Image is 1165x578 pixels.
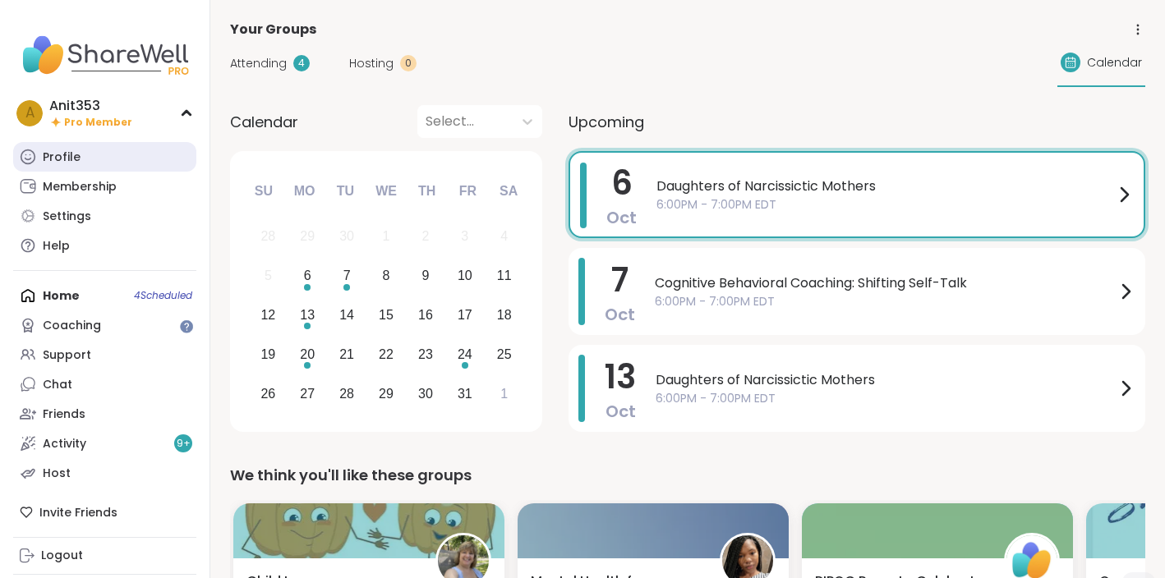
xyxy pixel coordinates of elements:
div: Choose Saturday, November 1st, 2025 [486,376,522,411]
div: 16 [418,304,433,326]
a: Support [13,340,196,369]
div: Choose Tuesday, October 21st, 2025 [329,337,365,372]
span: Upcoming [569,111,644,133]
div: Choose Sunday, October 26th, 2025 [251,376,286,411]
span: Oct [606,400,636,423]
span: 13 [605,354,636,400]
div: Not available Saturday, October 4th, 2025 [486,219,522,255]
div: 3 [461,225,468,247]
div: Su [246,173,282,209]
div: Coaching [43,318,101,334]
div: Mo [286,173,322,209]
span: 6:00PM - 7:00PM EDT [655,293,1116,310]
div: Choose Saturday, October 18th, 2025 [486,298,522,333]
iframe: Spotlight [180,320,193,333]
div: Choose Friday, October 31st, 2025 [447,376,482,411]
span: A [25,103,35,124]
div: Chat [43,377,72,393]
a: Settings [13,201,196,231]
div: Sa [490,173,527,209]
div: 1 [500,383,508,405]
span: Oct [605,303,635,326]
div: Not available Friday, October 3rd, 2025 [447,219,482,255]
div: We [368,173,404,209]
div: 29 [379,383,394,405]
div: Choose Wednesday, October 8th, 2025 [369,259,404,294]
div: Not available Thursday, October 2nd, 2025 [408,219,444,255]
div: Choose Thursday, October 23rd, 2025 [408,337,444,372]
div: Settings [43,209,91,225]
div: Choose Saturday, October 11th, 2025 [486,259,522,294]
div: 7 [343,264,351,287]
div: Th [409,173,445,209]
div: Choose Thursday, October 16th, 2025 [408,298,444,333]
div: Not available Monday, September 29th, 2025 [290,219,325,255]
div: month 2025-10 [248,217,523,413]
div: Choose Monday, October 20th, 2025 [290,337,325,372]
a: Activity9+ [13,429,196,458]
div: 12 [260,304,275,326]
div: Help [43,238,70,255]
span: Your Groups [230,20,316,39]
div: Activity [43,436,86,452]
div: 28 [339,383,354,405]
div: Choose Thursday, October 30th, 2025 [408,376,444,411]
div: Fr [449,173,486,209]
div: 23 [418,343,433,365]
span: 7 [611,257,629,303]
div: We think you'll like these groups [230,464,1145,487]
div: Choose Monday, October 6th, 2025 [290,259,325,294]
div: Choose Sunday, October 19th, 2025 [251,337,286,372]
div: Choose Tuesday, October 14th, 2025 [329,298,365,333]
a: Help [13,231,196,260]
div: Choose Friday, October 17th, 2025 [447,298,482,333]
div: Choose Wednesday, October 15th, 2025 [369,298,404,333]
div: Anit353 [49,97,132,115]
div: Not available Tuesday, September 30th, 2025 [329,219,365,255]
div: Choose Wednesday, October 29th, 2025 [369,376,404,411]
span: Daughters of Narcissictic Mothers [656,370,1116,390]
div: 14 [339,304,354,326]
div: Logout [41,548,83,564]
div: 19 [260,343,275,365]
span: Pro Member [64,116,132,130]
div: 27 [300,383,315,405]
div: 6 [304,264,311,287]
div: 18 [497,304,512,326]
div: 26 [260,383,275,405]
div: 29 [300,225,315,247]
div: 20 [300,343,315,365]
span: 9 + [177,437,191,451]
div: 15 [379,304,394,326]
a: Chat [13,369,196,399]
img: ShareWell Nav Logo [13,26,196,84]
div: 22 [379,343,394,365]
div: 1 [383,225,390,247]
div: 31 [458,383,472,405]
div: Not available Sunday, October 5th, 2025 [251,259,286,294]
div: Not available Wednesday, October 1st, 2025 [369,219,404,255]
div: 2 [421,225,429,247]
div: 30 [418,383,433,405]
span: Hosting [349,55,394,72]
div: Invite Friends [13,498,196,527]
div: Tu [327,173,363,209]
span: Calendar [230,111,298,133]
div: 9 [421,264,429,287]
div: 8 [383,264,390,287]
div: 4 [293,55,310,71]
div: 0 [400,55,417,71]
div: Choose Sunday, October 12th, 2025 [251,298,286,333]
div: 11 [497,264,512,287]
div: 10 [458,264,472,287]
span: Oct [606,206,637,229]
div: 13 [300,304,315,326]
div: Choose Friday, October 24th, 2025 [447,337,482,372]
span: 6:00PM - 7:00PM EDT [656,390,1116,407]
div: 17 [458,304,472,326]
a: Host [13,458,196,488]
div: Choose Tuesday, October 7th, 2025 [329,259,365,294]
span: Cognitive Behavioral Coaching: Shifting Self-Talk [655,273,1116,293]
div: 30 [339,225,354,247]
div: Choose Monday, October 13th, 2025 [290,298,325,333]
